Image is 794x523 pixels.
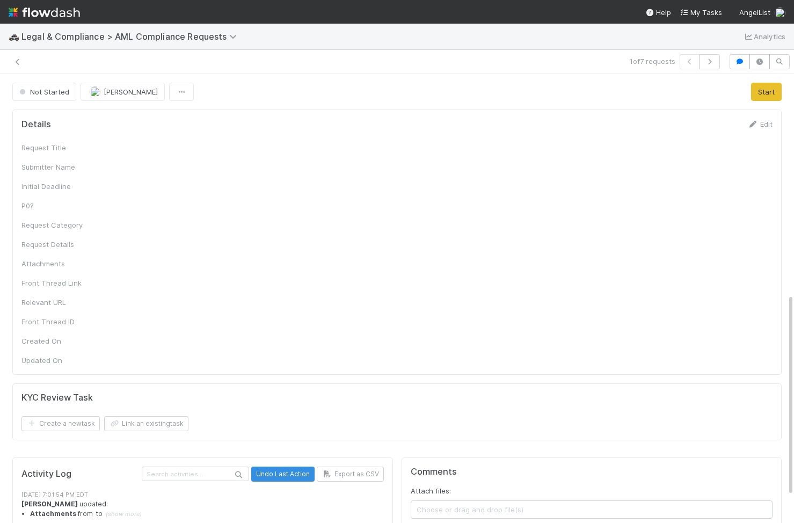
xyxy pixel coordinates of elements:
[21,119,51,130] h5: Details
[104,88,158,96] span: [PERSON_NAME]
[751,83,782,101] button: Start
[21,200,102,211] div: P0?
[30,510,76,518] strong: Attachments
[645,7,671,18] div: Help
[775,8,785,18] img: avatar_7d83f73c-397d-4044-baf2-bb2da42e298f.png
[21,239,102,250] div: Request Details
[21,181,102,192] div: Initial Deadline
[411,501,773,518] span: Choose or drag and drop file(s)
[106,510,142,518] span: (show more)
[251,467,315,482] button: Undo Last Action
[21,31,242,42] span: Legal & Compliance > AML Compliance Requests
[21,316,102,327] div: Front Thread ID
[680,7,722,18] a: My Tasks
[21,336,102,346] div: Created On
[9,32,19,41] span: 🚓
[630,56,675,67] span: 1 of 7 requests
[21,416,100,431] button: Create a newtask
[21,355,102,366] div: Updated On
[12,83,76,101] button: Not Started
[747,120,773,128] a: Edit
[81,83,165,101] button: [PERSON_NAME]
[21,500,78,508] strong: [PERSON_NAME]
[21,490,384,499] div: [DATE] 7:01:54 PM EDT
[411,467,773,477] h5: Comments
[743,30,785,43] a: Analytics
[90,86,100,97] img: avatar_cd087ddc-540b-4a45-9726-71183506ed6a.png
[17,88,69,96] span: Not Started
[21,258,102,269] div: Attachments
[9,3,80,21] img: logo-inverted-e16ddd16eac7371096b0.svg
[142,467,249,481] input: Search activities...
[317,467,384,482] button: Export as CSV
[411,485,451,496] label: Attach files:
[21,162,102,172] div: Submitter Name
[104,416,188,431] button: Link an existingtask
[680,8,722,17] span: My Tasks
[21,220,102,230] div: Request Category
[21,393,93,403] h5: KYC Review Task
[30,509,384,519] summary: Attachments from to (show more)
[21,278,102,288] div: Front Thread Link
[739,8,770,17] span: AngelList
[21,142,102,153] div: Request Title
[21,469,140,480] h5: Activity Log
[21,297,102,308] div: Relevant URL
[21,499,384,519] div: updated:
